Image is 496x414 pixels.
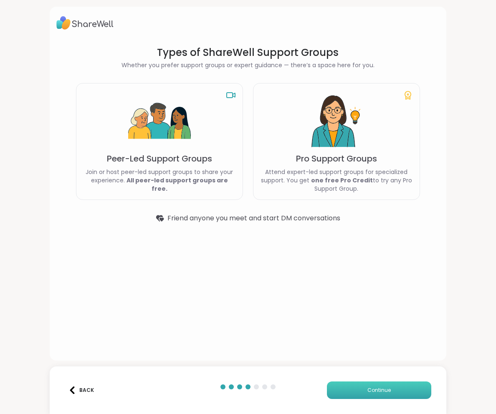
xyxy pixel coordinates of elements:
span: Friend anyone you meet and start DM conversations [167,213,340,223]
button: Back [65,381,98,399]
p: Attend expert-led support groups for specialized support. You get to try any Pro Support Group. [260,168,413,193]
h1: Types of ShareWell Support Groups [76,46,420,59]
p: Pro Support Groups [296,153,377,164]
b: one free Pro Credit [311,176,373,184]
p: Join or host peer-led support groups to share your experience. [83,168,236,193]
b: All peer-led support groups are free. [127,176,228,193]
h2: Whether you prefer support groups or expert guidance — there’s a space here for you. [76,61,420,70]
img: Pro Support Groups [305,90,368,153]
img: ShareWell Logo [56,13,114,33]
span: Continue [367,386,391,394]
div: Back [68,386,94,394]
button: Continue [327,381,431,399]
img: Peer-Led Support Groups [128,90,191,153]
p: Peer-Led Support Groups [107,153,212,164]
